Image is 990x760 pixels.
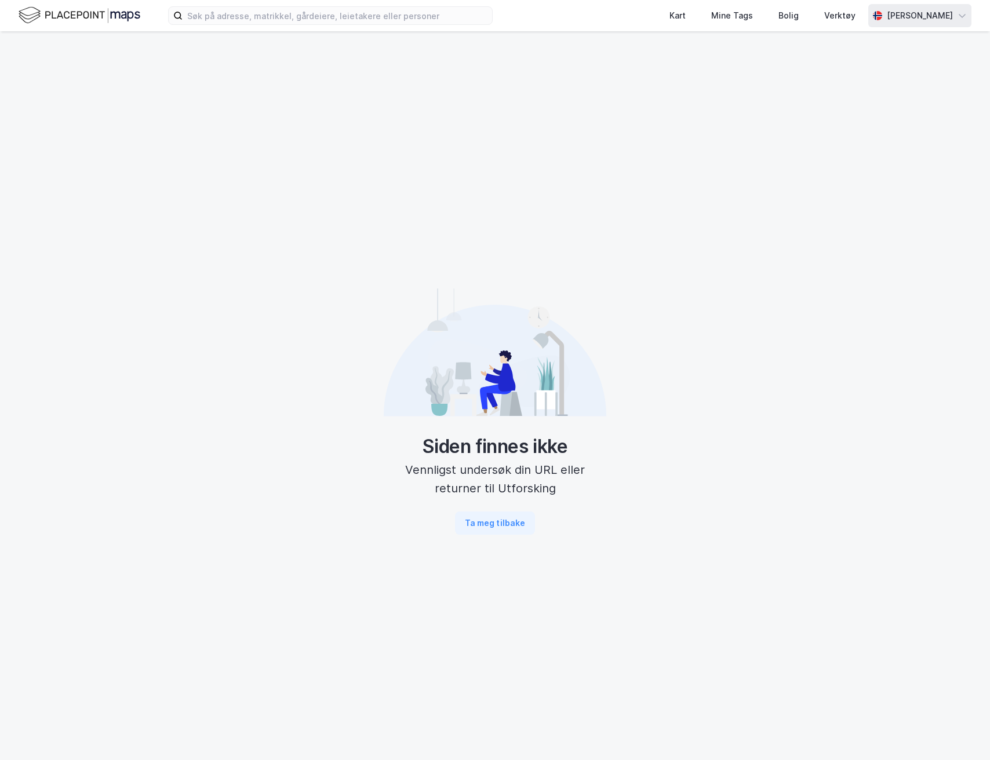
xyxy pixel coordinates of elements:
div: [PERSON_NAME] [887,9,953,23]
div: Mine Tags [711,9,753,23]
img: logo.f888ab2527a4732fd821a326f86c7f29.svg [19,5,140,25]
div: Kontrollprogram for chat [932,704,990,760]
button: Ta meg tilbake [455,511,535,535]
div: Verktøy [824,9,856,23]
div: Bolig [778,9,799,23]
iframe: Chat Widget [932,704,990,760]
input: Søk på adresse, matrikkel, gårdeiere, leietakere eller personer [183,7,492,24]
div: Kart [669,9,686,23]
div: Vennligst undersøk din URL eller returner til Utforsking [384,461,606,498]
div: Siden finnes ikke [384,435,606,458]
